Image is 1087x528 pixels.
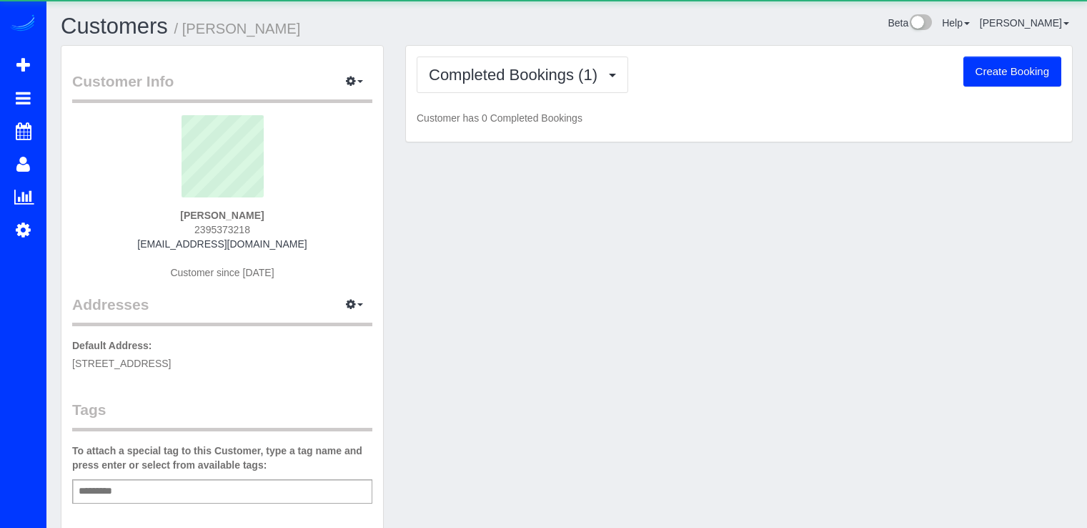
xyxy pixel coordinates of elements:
a: Customers [61,14,168,39]
p: Customer has 0 Completed Bookings [417,111,1061,125]
span: Customer since [DATE] [170,267,274,278]
img: Automaid Logo [9,14,37,34]
span: [STREET_ADDRESS] [72,358,171,369]
legend: Customer Info [72,71,372,103]
img: New interface [908,14,932,33]
label: To attach a special tag to this Customer, type a tag name and press enter or select from availabl... [72,444,372,472]
button: Create Booking [963,57,1061,87]
span: Completed Bookings (1) [429,66,605,84]
small: / [PERSON_NAME] [174,21,301,36]
span: 2395373218 [194,224,250,235]
a: Beta [888,17,932,29]
strong: [PERSON_NAME] [180,210,264,221]
a: [PERSON_NAME] [980,17,1069,29]
legend: Tags [72,399,372,431]
label: Default Address: [72,338,152,353]
a: Help [942,17,970,29]
a: [EMAIL_ADDRESS][DOMAIN_NAME] [137,238,307,250]
button: Completed Bookings (1) [417,57,628,93]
